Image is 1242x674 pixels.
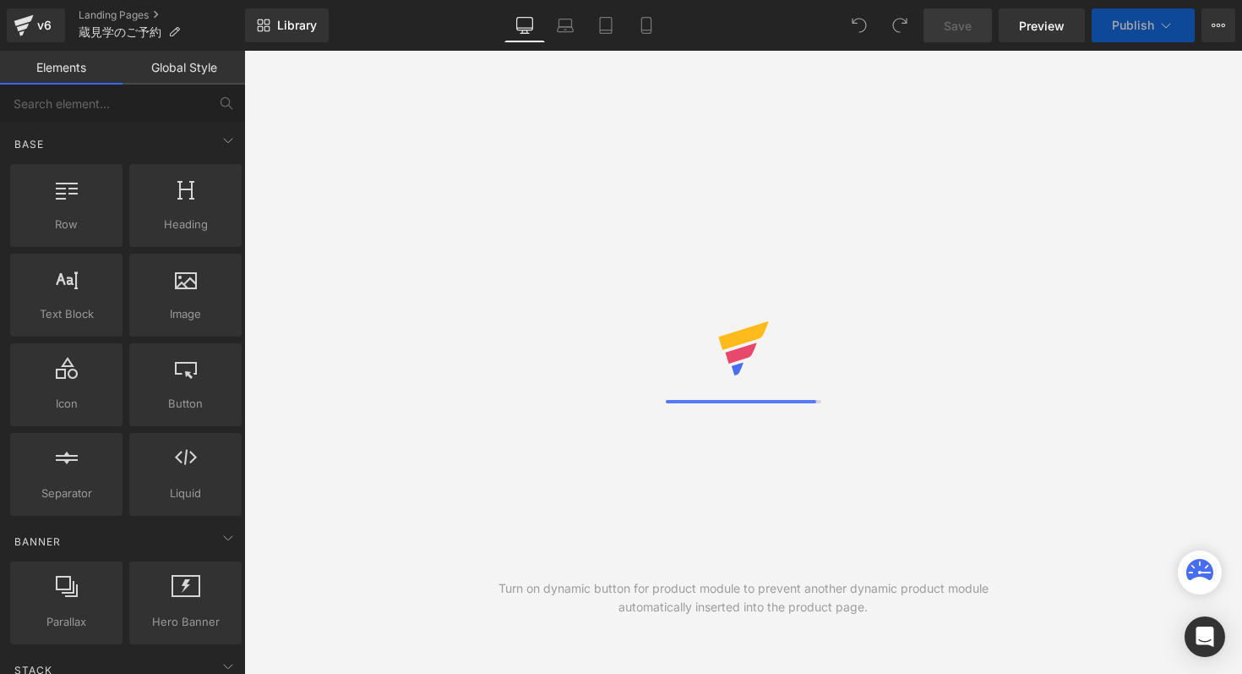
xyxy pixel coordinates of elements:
span: Button [134,395,237,413]
span: 蔵見学のご予約 [79,25,161,39]
span: Library [277,18,317,33]
span: Publish [1112,19,1154,32]
a: Preview [999,8,1085,42]
a: Laptop [545,8,586,42]
span: Icon [15,395,117,413]
button: Redo [883,8,917,42]
button: Undo [842,8,876,42]
span: Preview [1019,17,1065,35]
a: Global Style [123,51,245,85]
span: Text Block [15,305,117,323]
a: Desktop [504,8,545,42]
span: Banner [13,534,63,550]
a: Mobile [626,8,667,42]
span: Save [944,17,972,35]
span: Liquid [134,485,237,502]
span: Hero Banner [134,613,237,631]
a: v6 [7,8,65,42]
span: Parallax [15,613,117,631]
span: Heading [134,216,237,233]
a: Landing Pages [79,8,245,22]
a: New Library [245,8,329,42]
span: Base [13,136,46,152]
div: Turn on dynamic button for product module to prevent another dynamic product module automatically... [493,579,993,616]
span: Row [15,216,117,233]
button: More [1201,8,1235,42]
a: Tablet [586,8,626,42]
div: v6 [34,14,55,36]
button: Publish [1092,8,1195,42]
span: Image [134,305,237,323]
span: Separator [15,485,117,502]
div: Open Intercom Messenger [1185,616,1225,657]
